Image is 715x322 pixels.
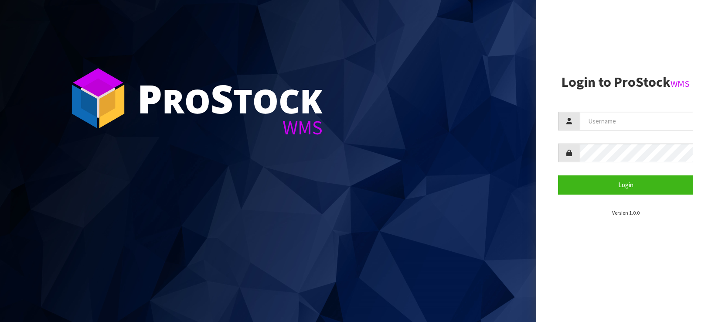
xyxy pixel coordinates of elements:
img: ProStock Cube [65,65,131,131]
small: WMS [671,78,690,89]
span: P [137,72,162,125]
button: Login [558,175,693,194]
div: WMS [137,118,323,137]
input: Username [580,112,693,130]
span: S [211,72,233,125]
h2: Login to ProStock [558,75,693,90]
div: ro tock [137,79,323,118]
small: Version 1.0.0 [612,209,640,216]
